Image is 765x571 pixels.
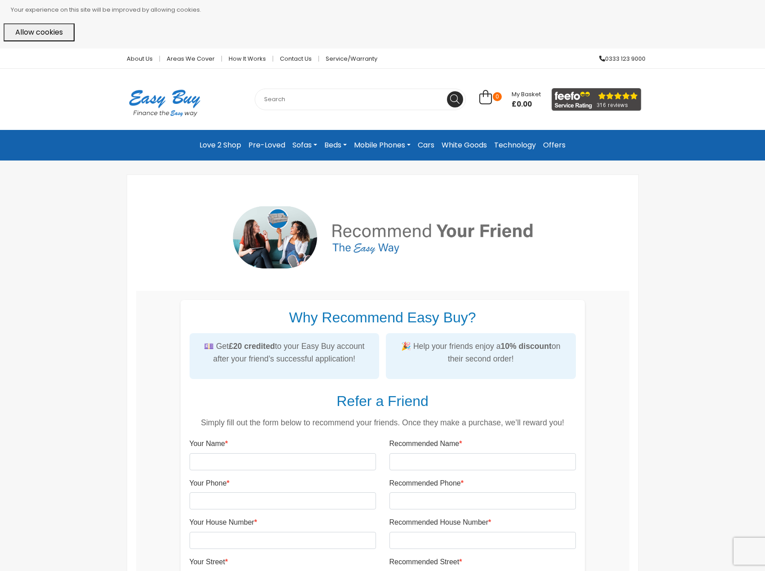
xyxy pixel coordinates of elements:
[321,137,350,153] a: Beds
[438,137,491,153] a: White Goods
[222,56,273,62] a: How it works
[190,556,228,568] label: Your Street
[245,137,289,153] a: Pre-Loved
[190,438,228,450] label: Your Name
[273,56,319,62] a: Contact Us
[491,137,539,153] a: Technology
[160,56,222,62] a: Areas we cover
[414,137,438,153] a: Cars
[289,137,321,153] a: Sofas
[255,89,466,110] input: Search
[512,100,541,109] span: £0.00
[552,88,641,111] img: feefo_logo
[196,340,373,365] p: 💷 Get to your Easy Buy account after your friend’s successful application!
[190,416,576,429] p: Simply fill out the form below to recommend your friends. Once they make a purchase, we’ll reward...
[493,92,502,101] span: 0
[196,137,245,153] a: Love 2 Shop
[190,477,230,489] label: Your Phone
[539,137,569,153] a: Offers
[4,23,75,41] button: Allow cookies
[319,56,377,62] a: Service/Warranty
[389,517,491,528] label: Recommended House Number
[389,556,462,568] label: Recommended Street
[136,184,629,291] img: Recommend-a-Friend Header
[120,56,160,62] a: About Us
[479,95,541,105] a: 0 My Basket £0.00
[190,517,257,528] label: Your House Number
[512,90,541,98] span: My Basket
[350,137,414,153] a: Mobile Phones
[120,78,209,128] img: Easy Buy
[389,477,464,489] label: Recommended Phone
[11,4,761,16] p: Your experience on this site will be improved by allowing cookies.
[229,342,275,351] strong: £20 credited
[190,309,576,326] h2: Why Recommend Easy Buy?
[393,340,569,365] p: 🎉 Help your friends enjoy a on their second order!
[190,393,576,410] h2: Refer a Friend
[593,56,646,62] a: 0333 123 9000
[501,342,552,351] strong: 10% discount
[389,438,462,450] label: Recommended Name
